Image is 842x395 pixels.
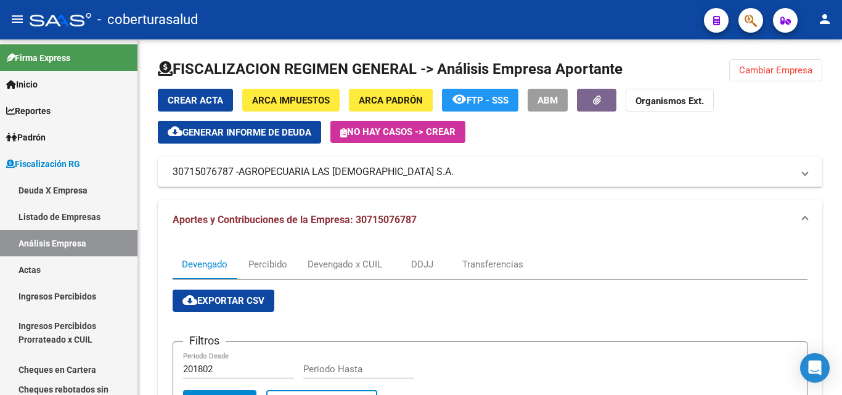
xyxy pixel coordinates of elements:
[173,165,793,179] mat-panel-title: 30715076787 -
[537,95,558,106] span: ABM
[97,6,198,33] span: - coberturasalud
[239,165,454,179] span: AGROPECUARIA LAS [DEMOGRAPHIC_DATA] S.A.
[452,92,467,107] mat-icon: remove_red_eye
[411,258,433,271] div: DDJJ
[636,96,704,107] strong: Organismos Ext.
[242,89,340,112] button: ARCA Impuestos
[248,258,287,271] div: Percibido
[168,124,182,139] mat-icon: cloud_download
[6,104,51,118] span: Reportes
[467,95,509,106] span: FTP - SSS
[6,131,46,144] span: Padrón
[158,89,233,112] button: Crear Acta
[6,157,80,171] span: Fiscalización RG
[340,126,456,137] span: No hay casos -> Crear
[158,121,321,144] button: Generar informe de deuda
[173,214,417,226] span: Aportes y Contribuciones de la Empresa: 30715076787
[6,51,70,65] span: Firma Express
[462,258,523,271] div: Transferencias
[330,121,465,143] button: No hay casos -> Crear
[182,258,227,271] div: Devengado
[182,295,264,306] span: Exportar CSV
[800,353,830,383] div: Open Intercom Messenger
[158,59,623,79] h1: FISCALIZACION REGIMEN GENERAL -> Análisis Empresa Aportante
[528,89,568,112] button: ABM
[168,95,223,106] span: Crear Acta
[739,65,812,76] span: Cambiar Empresa
[442,89,518,112] button: FTP - SSS
[817,12,832,26] mat-icon: person
[359,95,423,106] span: ARCA Padrón
[182,127,311,138] span: Generar informe de deuda
[729,59,822,81] button: Cambiar Empresa
[626,89,714,112] button: Organismos Ext.
[349,89,433,112] button: ARCA Padrón
[182,293,197,307] mat-icon: cloud_download
[158,157,822,187] mat-expansion-panel-header: 30715076787 -AGROPECUARIA LAS [DEMOGRAPHIC_DATA] S.A.
[158,200,822,240] mat-expansion-panel-header: Aportes y Contribuciones de la Empresa: 30715076787
[252,95,330,106] span: ARCA Impuestos
[173,290,274,312] button: Exportar CSV
[183,332,226,349] h3: Filtros
[6,78,38,91] span: Inicio
[10,12,25,26] mat-icon: menu
[308,258,382,271] div: Devengado x CUIL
